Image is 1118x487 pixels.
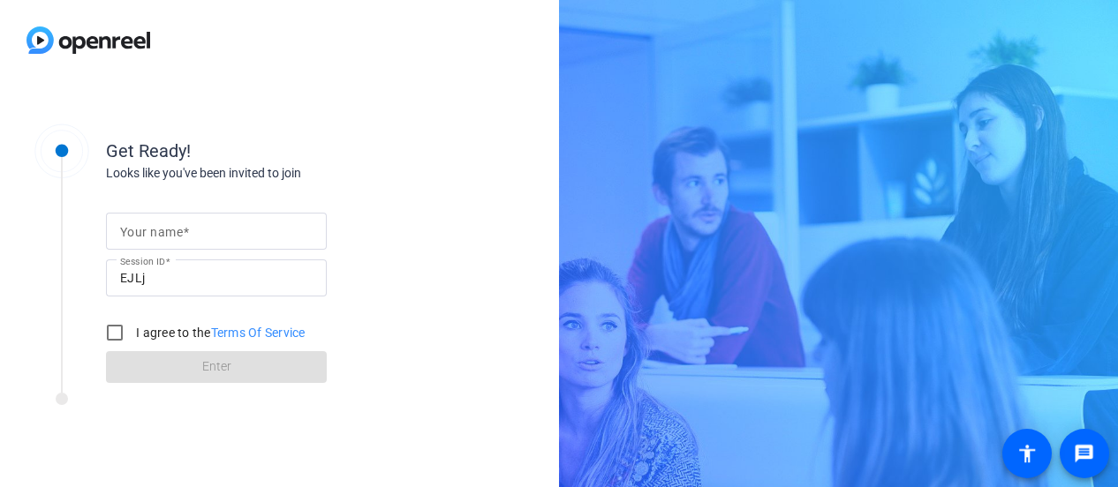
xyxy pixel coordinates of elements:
[211,326,306,340] a: Terms Of Service
[1074,443,1095,464] mat-icon: message
[1016,443,1038,464] mat-icon: accessibility
[120,256,165,266] mat-label: Session ID
[120,225,183,239] mat-label: Your name
[106,164,459,183] div: Looks like you've been invited to join
[132,324,306,341] label: I agree to the
[106,138,459,164] div: Get Ready!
